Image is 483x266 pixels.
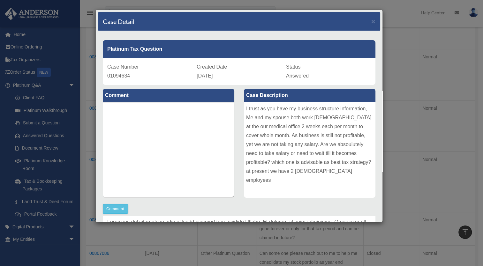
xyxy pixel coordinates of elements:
span: 01094634 [107,73,130,78]
span: Created Date [197,64,227,70]
label: Case Description [244,89,375,102]
span: Answered [286,73,309,78]
button: Close [371,18,375,25]
span: Case Number [107,64,139,70]
button: Comment [103,204,128,214]
span: Status [286,64,300,70]
span: × [371,18,375,25]
div: Platinum Tax Question [103,40,375,58]
label: Comment [103,89,234,102]
span: [DATE] [197,73,213,78]
h4: Case Detail [103,17,134,26]
div: I trust as you have my business structure information, Me and my spouse both work [DEMOGRAPHIC_DA... [244,102,375,198]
